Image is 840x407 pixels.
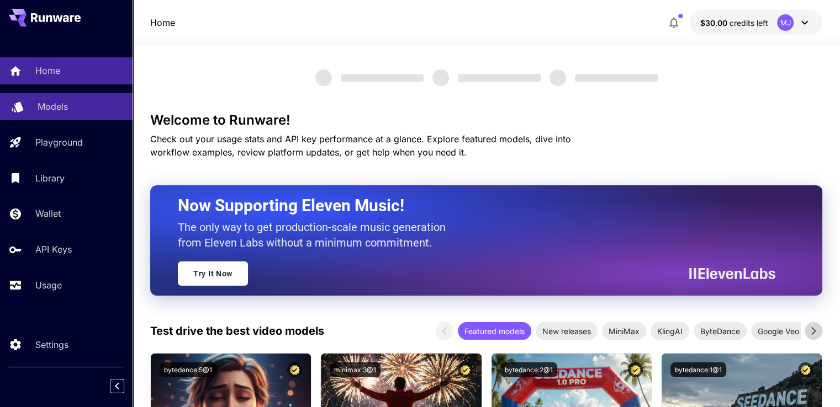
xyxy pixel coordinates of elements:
button: Certified Model – Vetted for best performance and includes a commercial license. [287,362,302,377]
div: $30.00 [700,17,768,29]
p: Library [35,172,65,185]
p: Playground [35,136,83,149]
p: Wallet [35,207,61,220]
div: KlingAI [651,322,689,340]
p: Test drive the best video models [150,323,324,339]
span: KlingAI [651,325,689,337]
button: $30.00MJ [689,10,822,35]
p: Models [38,100,68,113]
nav: breadcrumb [150,16,175,29]
h2: Now Supporting Eleven Music! [178,195,767,216]
button: minimax:3@1 [330,362,381,377]
span: New releases [536,325,598,337]
button: bytedance:1@1 [670,362,726,377]
button: Certified Model – Vetted for best performance and includes a commercial license. [798,362,813,377]
span: MiniMax [602,325,646,337]
h3: Welcome to Runware! [150,113,822,128]
a: Try It Now [178,261,248,286]
div: ByteDance [694,322,747,340]
p: Settings [35,338,68,351]
div: Featured models [458,322,531,340]
p: The only way to get production-scale music generation from Eleven Labs without a minimum commitment. [178,219,454,250]
div: Google Veo [751,322,806,340]
button: Collapse sidebar [110,379,124,393]
span: Google Veo [751,325,806,337]
div: MJ [777,14,794,31]
span: $30.00 [700,18,730,28]
div: Collapse sidebar [118,376,133,396]
p: API Keys [35,243,72,256]
div: New releases [536,322,598,340]
button: Certified Model – Vetted for best performance and includes a commercial license. [458,362,473,377]
button: bytedance:2@1 [500,362,557,377]
span: Featured models [458,325,531,337]
span: Check out your usage stats and API key performance at a glance. Explore featured models, dive int... [150,133,571,158]
p: Home [35,64,60,77]
span: credits left [730,18,768,28]
button: bytedance:5@1 [160,362,216,377]
div: MiniMax [602,322,646,340]
a: Home [150,16,175,29]
button: Certified Model – Vetted for best performance and includes a commercial license. [628,362,643,377]
p: Usage [35,279,62,292]
span: ByteDance [694,325,747,337]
